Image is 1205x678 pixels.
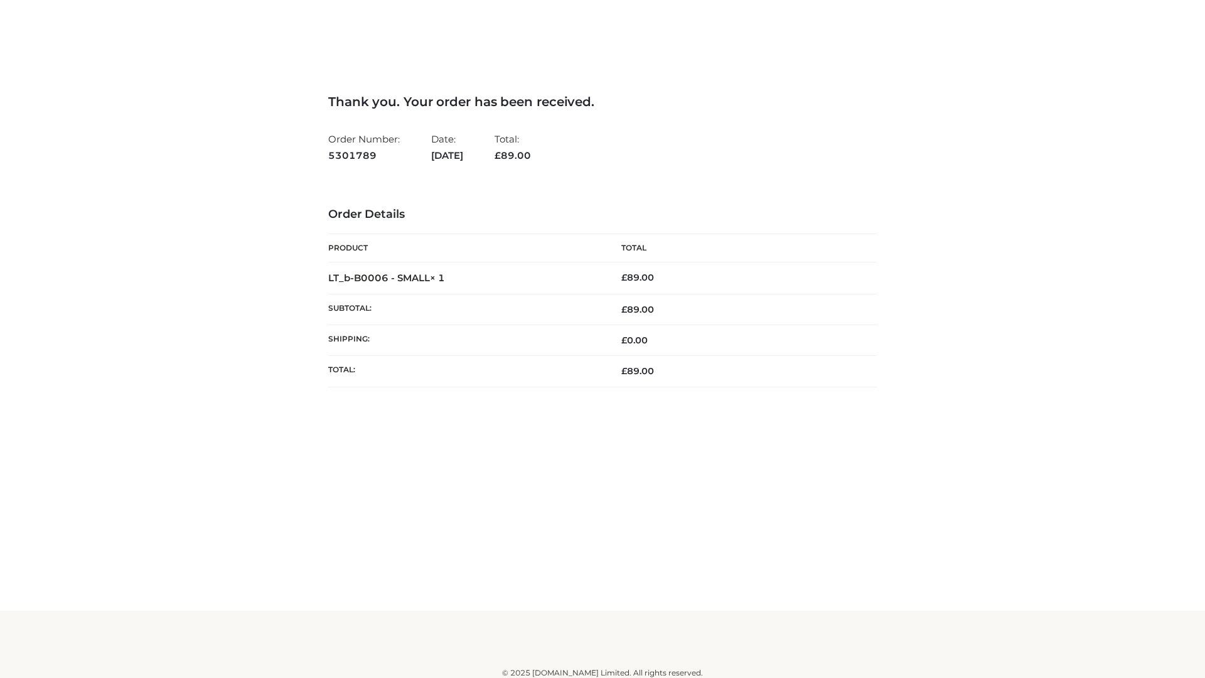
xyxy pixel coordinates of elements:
[621,365,627,377] span: £
[328,272,445,284] strong: LT_b-B0006 - SMALL
[495,149,501,161] span: £
[328,234,602,262] th: Product
[328,94,877,109] h3: Thank you. Your order has been received.
[621,365,654,377] span: 89.00
[621,304,627,315] span: £
[602,234,877,262] th: Total
[495,128,531,166] li: Total:
[431,148,463,164] strong: [DATE]
[328,325,602,356] th: Shipping:
[328,356,602,387] th: Total:
[328,208,877,222] h3: Order Details
[328,148,400,164] strong: 5301789
[495,149,531,161] span: 89.00
[621,272,654,283] bdi: 89.00
[431,128,463,166] li: Date:
[621,304,654,315] span: 89.00
[621,335,627,346] span: £
[621,272,627,283] span: £
[621,335,648,346] bdi: 0.00
[328,294,602,325] th: Subtotal:
[328,128,400,166] li: Order Number:
[430,272,445,284] strong: × 1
